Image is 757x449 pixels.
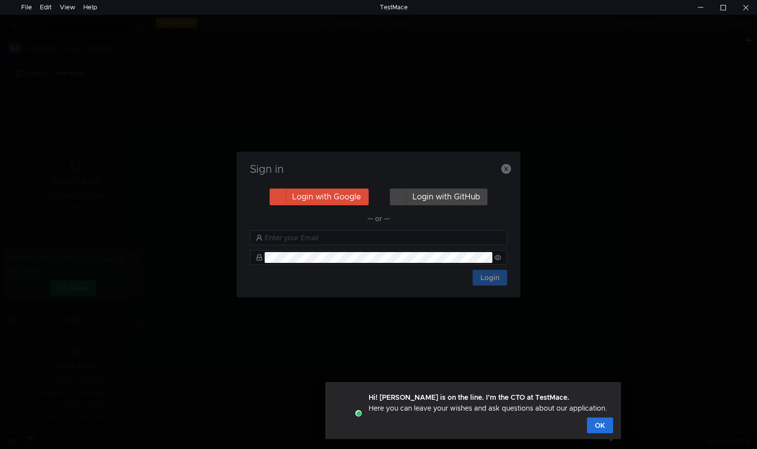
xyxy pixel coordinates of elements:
[587,417,613,433] button: OK
[265,232,501,243] input: Enter your Email
[369,392,607,414] div: Here you can leave your wishes and ask questions about our application.
[369,393,569,402] strong: Hi! [PERSON_NAME] is on the line. I'm the CTO at TestMace.
[248,163,509,175] h3: Sign in
[270,189,369,205] button: Login with Google
[250,213,507,224] div: — or —
[390,189,487,205] button: Login with GitHub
